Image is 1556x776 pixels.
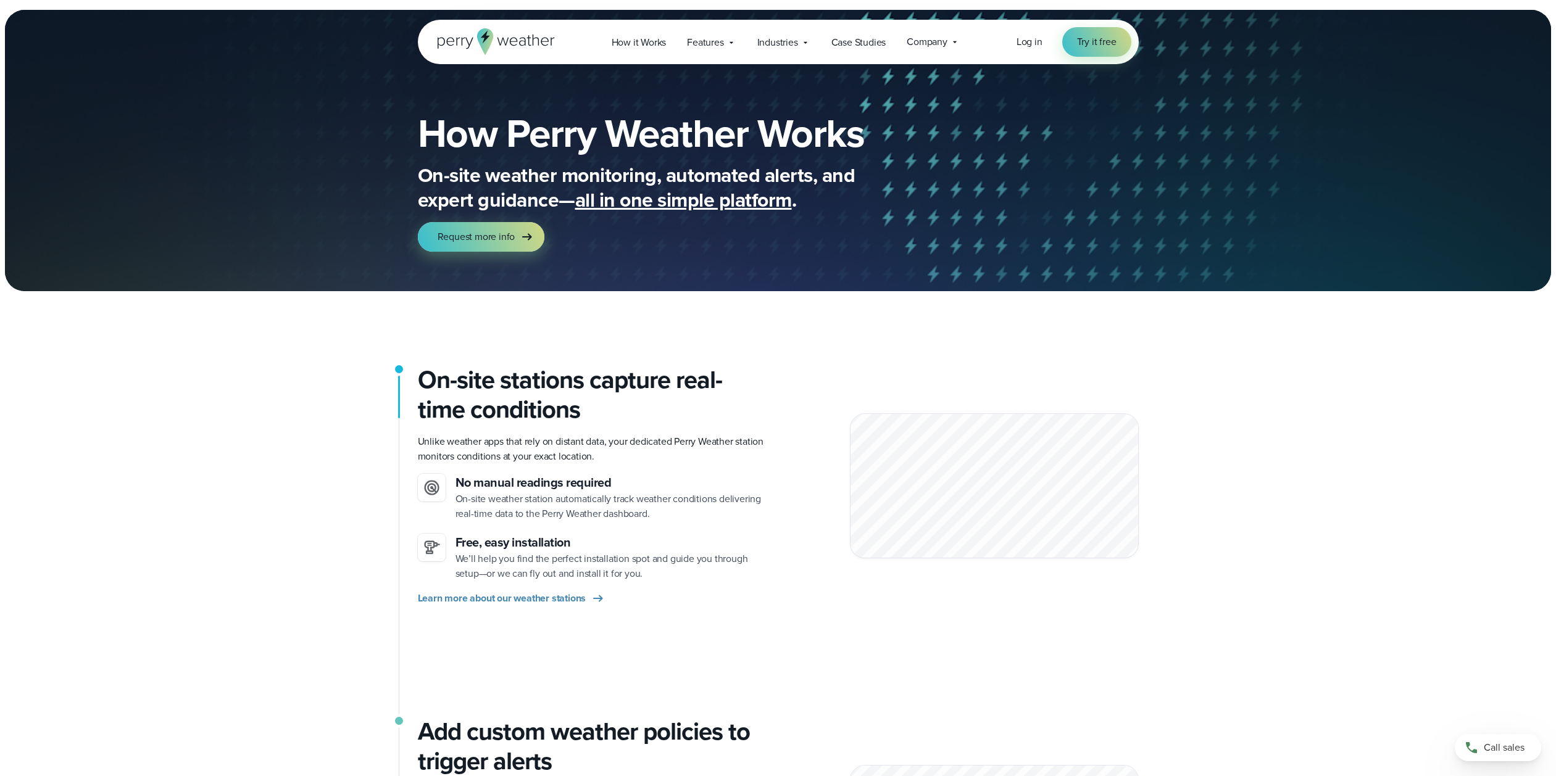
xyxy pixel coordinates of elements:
[1455,734,1541,761] a: Call sales
[612,35,667,50] span: How it Works
[1077,35,1117,49] span: Try it free
[1062,27,1131,57] a: Try it free
[418,163,912,212] p: On-site weather monitoring, automated alerts, and expert guidance— .
[907,35,947,49] span: Company
[418,434,768,464] p: Unlike weather apps that rely on distant data, your dedicated Perry Weather station monitors cond...
[575,185,792,215] span: all in one simple platform
[831,35,886,50] span: Case Studies
[601,30,677,55] a: How it Works
[456,474,768,492] h3: No manual readings required
[418,222,545,252] a: Request more info
[1017,35,1042,49] a: Log in
[418,717,768,776] h3: Add custom weather policies to trigger alerts
[418,114,954,153] h1: How Perry Weather Works
[456,492,768,521] p: On-site weather station automatically track weather conditions delivering real-time data to the P...
[438,229,515,244] span: Request more info
[418,591,606,606] a: Learn more about our weather stations
[687,35,723,50] span: Features
[418,365,768,424] h2: On-site stations capture real-time conditions
[821,30,897,55] a: Case Studies
[418,591,586,606] span: Learn more about our weather stations
[757,35,798,50] span: Industries
[456,534,768,551] h3: Free, easy installation
[1484,740,1525,755] span: Call sales
[456,551,768,581] p: We’ll help you find the perfect installation spot and guide you through setup—or we can fly out a...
